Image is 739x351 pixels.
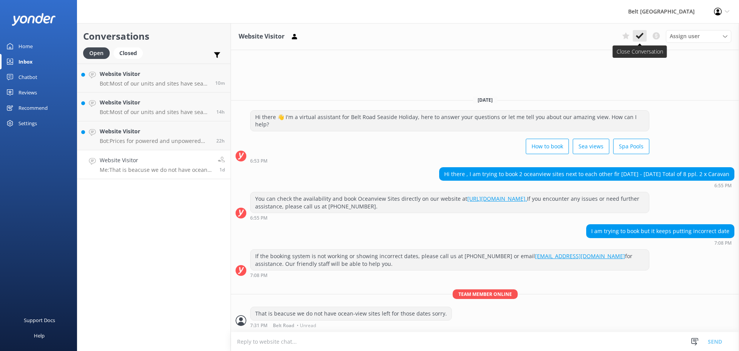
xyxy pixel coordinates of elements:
[273,323,294,328] span: Belt Road
[714,241,732,245] strong: 7:08 PM
[239,32,284,42] h3: Website Visitor
[77,121,231,150] a: Website VisitorBot:Prices for powered and unpowered sites vary throughout the year. Please check ...
[215,80,225,86] span: Oct 05 2025 11:58am (UTC +13:00) Pacific/Auckland
[250,215,649,220] div: Oct 03 2025 06:55pm (UTC +13:00) Pacific/Auckland
[83,29,225,44] h2: Conversations
[18,85,37,100] div: Reviews
[251,192,649,213] div: You can check the availability and book Oceanview Sites directly on our website at If you encount...
[251,111,649,131] div: Hi there 👋 I'm a virtual assistant for Belt Road Seaside Holiday, here to answer your questions o...
[100,80,209,87] p: Bot: Most of our units and sites have sea views, offering the best views in town with amazing sun...
[250,159,268,163] strong: 6:53 PM
[535,252,625,260] a: [EMAIL_ADDRESS][DOMAIN_NAME]
[18,100,48,116] div: Recommend
[114,49,147,57] a: Closed
[100,98,211,107] h4: Website Visitor
[114,47,143,59] div: Closed
[297,323,316,328] span: • Unread
[100,166,212,173] p: Me: That is beacuse we do not have ocean-view sites left for those dates sorry.
[83,47,110,59] div: Open
[77,92,231,121] a: Website VisitorBot:Most of our units and sites have sea views, offering the best views in town wi...
[250,216,268,220] strong: 6:55 PM
[250,272,649,278] div: Oct 03 2025 07:08pm (UTC +13:00) Pacific/Auckland
[216,109,225,115] span: Oct 04 2025 10:01pm (UTC +13:00) Pacific/Auckland
[250,322,452,328] div: Oct 03 2025 07:31pm (UTC +13:00) Pacific/Auckland
[467,195,527,202] a: [URL][DOMAIN_NAME].
[100,70,209,78] h4: Website Visitor
[100,156,212,165] h4: Website Visitor
[587,225,734,238] div: I am trying to book but it keeps putting incorrect date
[12,13,56,26] img: yonder-white-logo.png
[251,250,649,270] div: If the booking system is not working or showing incorrect dates, please call us at [PHONE_NUMBER]...
[18,116,37,131] div: Settings
[573,139,609,154] button: Sea views
[250,273,268,278] strong: 7:08 PM
[216,138,225,144] span: Oct 04 2025 01:21pm (UTC +13:00) Pacific/Auckland
[586,240,734,245] div: Oct 03 2025 07:08pm (UTC +13:00) Pacific/Auckland
[100,127,211,136] h4: Website Visitor
[526,139,569,154] button: How to book
[219,166,225,173] span: Oct 03 2025 07:31pm (UTC +13:00) Pacific/Auckland
[100,109,211,116] p: Bot: Most of our units and sites have sea views, offering the best views in town with amazing sun...
[439,183,734,188] div: Oct 03 2025 06:55pm (UTC +13:00) Pacific/Auckland
[77,150,231,179] a: Website VisitorMe:That is beacuse we do not have ocean-view sites left for those dates sorry.1d
[250,158,649,163] div: Oct 03 2025 06:53pm (UTC +13:00) Pacific/Auckland
[34,328,45,343] div: Help
[18,54,33,69] div: Inbox
[18,39,33,54] div: Home
[24,312,55,328] div: Support Docs
[251,307,451,320] div: That is beacuse we do not have ocean-view sites left for those dates sorry.
[18,69,37,85] div: Chatbot
[714,183,732,188] strong: 6:55 PM
[670,32,700,40] span: Assign user
[250,323,268,328] strong: 7:31 PM
[100,138,211,144] p: Bot: Prices for powered and unpowered sites vary throughout the year. Please check online for the...
[440,168,734,181] div: Hi there , I am trying to book 2 oceanview sites next to each other fir [DATE] - [DATE] Total of ...
[453,289,518,299] span: Team member online
[83,49,114,57] a: Open
[666,30,731,42] div: Assign User
[613,139,649,154] button: Spa Pools
[77,64,231,92] a: Website VisitorBot:Most of our units and sites have sea views, offering the best views in town wi...
[473,97,497,103] span: [DATE]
